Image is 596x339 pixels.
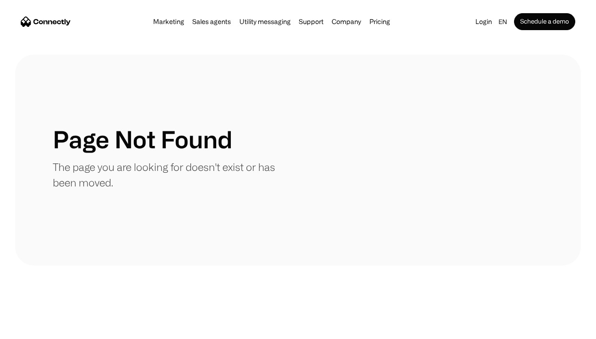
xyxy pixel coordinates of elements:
[367,18,393,25] a: Pricing
[296,18,327,25] a: Support
[19,323,57,336] ul: Language list
[53,125,232,153] h1: Page Not Found
[237,18,294,25] a: Utility messaging
[150,18,187,25] a: Marketing
[189,18,234,25] a: Sales agents
[495,15,514,28] div: en
[473,15,495,28] a: Login
[514,13,575,30] a: Schedule a demo
[9,322,57,336] aside: Language selected: English
[53,159,298,190] p: The page you are looking for doesn't exist or has been moved.
[498,15,507,28] div: en
[329,15,364,28] div: Company
[21,15,71,29] a: home
[332,15,361,28] div: Company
